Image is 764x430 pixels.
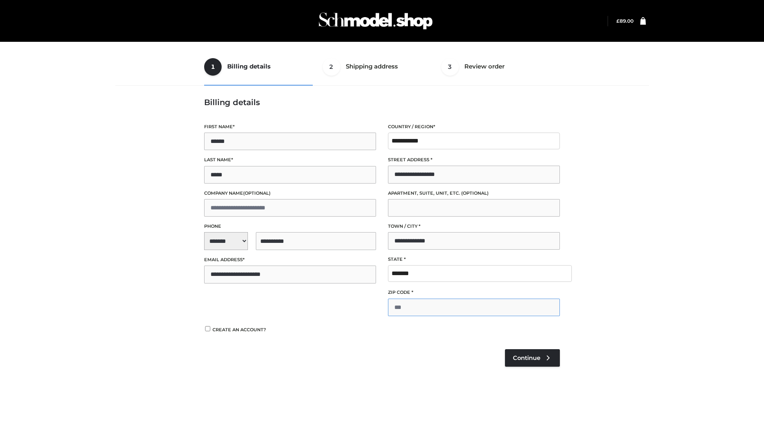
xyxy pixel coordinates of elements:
h3: Billing details [204,98,560,107]
span: (optional) [243,190,271,196]
label: Phone [204,223,376,230]
label: Company name [204,190,376,197]
span: (optional) [461,190,489,196]
label: Last name [204,156,376,164]
label: Street address [388,156,560,164]
span: Continue [513,354,540,362]
span: Create an account? [212,327,266,332]
label: Town / City [388,223,560,230]
span: £ [616,18,620,24]
label: State [388,256,560,263]
img: Schmodel Admin 964 [316,5,435,37]
input: Create an account? [204,326,211,331]
a: Continue [505,349,560,367]
a: £89.00 [616,18,633,24]
bdi: 89.00 [616,18,633,24]
label: Email address [204,256,376,264]
label: Apartment, suite, unit, etc. [388,190,560,197]
label: ZIP Code [388,289,560,296]
label: Country / Region [388,123,560,131]
label: First name [204,123,376,131]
